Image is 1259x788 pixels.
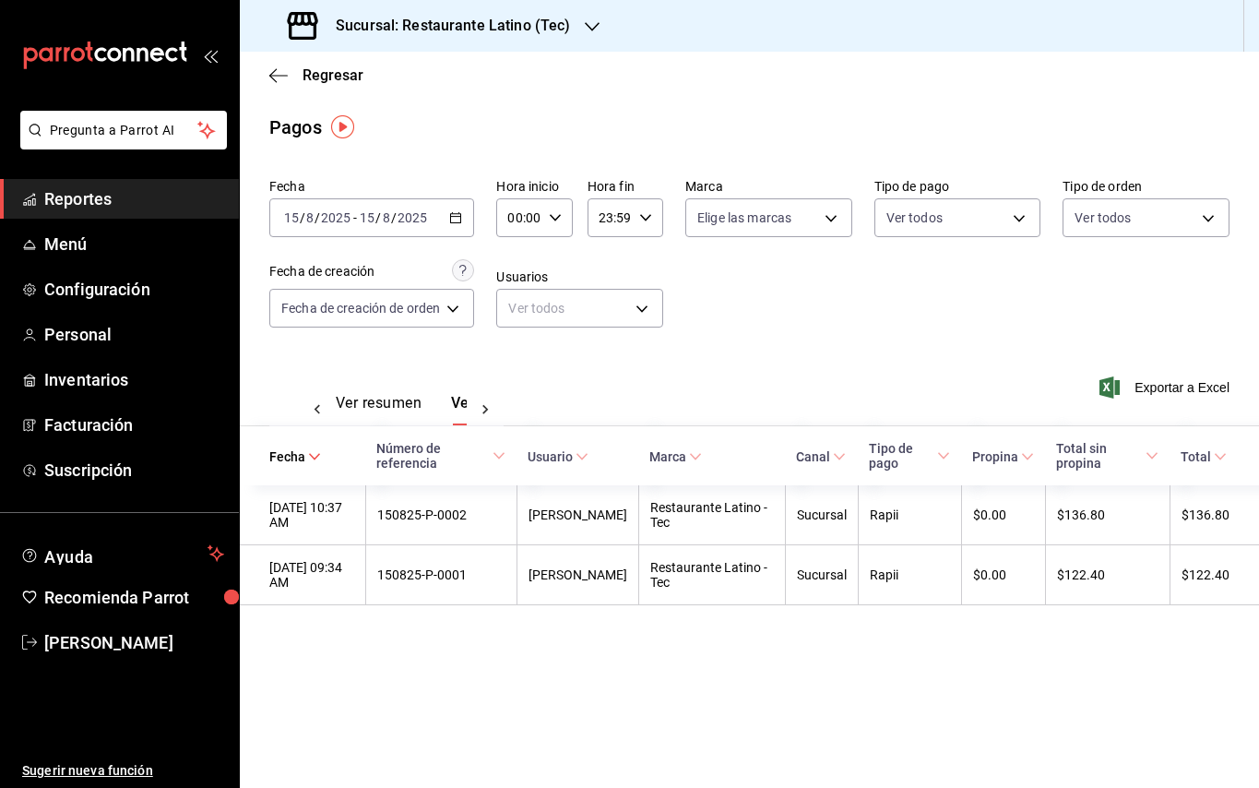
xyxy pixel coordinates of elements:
span: Ayuda [44,543,200,565]
span: Tipo de pago [869,441,950,471]
span: Sugerir nueva función [22,761,224,781]
div: [PERSON_NAME] [529,507,627,522]
div: Fecha de creación [269,262,374,281]
div: [PERSON_NAME] [529,567,627,582]
span: Fecha de creación de orden [281,299,440,317]
div: Sucursal [797,567,847,582]
span: / [300,210,305,225]
button: Ver pagos [451,394,522,425]
button: Ver resumen [336,394,422,425]
div: $122.40 [1182,567,1229,582]
input: -- [283,210,300,225]
span: Configuración [44,277,224,302]
span: Número de referencia [376,441,505,471]
span: Facturación [44,412,224,437]
span: / [375,210,381,225]
label: Marca [685,180,852,193]
div: Pagos [269,113,322,141]
input: -- [359,210,375,225]
button: Pregunta a Parrot AI [20,111,227,149]
div: $136.80 [1057,507,1158,522]
div: 150825-P-0002 [377,507,505,522]
div: $0.00 [973,567,1034,582]
span: Fecha [269,449,321,464]
span: Marca [649,449,702,464]
div: $122.40 [1057,567,1158,582]
button: open_drawer_menu [203,48,218,63]
span: Usuario [528,449,588,464]
div: Restaurante Latino - Tec [650,500,774,530]
span: / [391,210,397,225]
input: -- [382,210,391,225]
div: $136.80 [1182,507,1229,522]
span: Menú [44,232,224,257]
img: Tooltip marker [331,115,354,138]
input: ---- [320,210,351,225]
span: Recomienda Parrot [44,585,224,610]
span: - [353,210,357,225]
label: Hora inicio [496,180,572,193]
span: [PERSON_NAME] [44,630,224,655]
div: Rapii [870,567,950,582]
div: Restaurante Latino - Tec [650,560,774,590]
div: [DATE] 09:34 AM [269,560,354,590]
label: Tipo de orden [1063,180,1229,193]
span: Elige las marcas [697,209,791,227]
span: Personal [44,322,224,347]
a: Pregunta a Parrot AI [13,134,227,153]
span: Canal [796,449,846,464]
div: Sucursal [797,507,847,522]
span: Inventarios [44,367,224,392]
div: Ver todos [496,289,663,328]
span: Reportes [44,186,224,211]
div: Rapii [870,507,950,522]
span: Total [1181,449,1227,464]
span: Propina [972,449,1034,464]
label: Hora fin [588,180,663,193]
span: Suscripción [44,458,224,483]
div: 150825-P-0001 [377,567,505,582]
span: Pregunta a Parrot AI [50,121,198,140]
span: Ver todos [886,209,943,227]
span: Total sin propina [1056,441,1158,471]
span: Ver todos [1075,209,1131,227]
label: Fecha [269,180,474,193]
div: navigation tabs [336,394,467,425]
input: ---- [397,210,428,225]
label: Usuarios [496,270,663,283]
label: Tipo de pago [874,180,1041,193]
input: -- [305,210,315,225]
button: Exportar a Excel [1103,376,1229,399]
h3: Sucursal: Restaurante Latino (Tec) [321,15,570,37]
div: $0.00 [973,507,1034,522]
span: Regresar [303,66,363,84]
button: Regresar [269,66,363,84]
span: / [315,210,320,225]
div: [DATE] 10:37 AM [269,500,354,530]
